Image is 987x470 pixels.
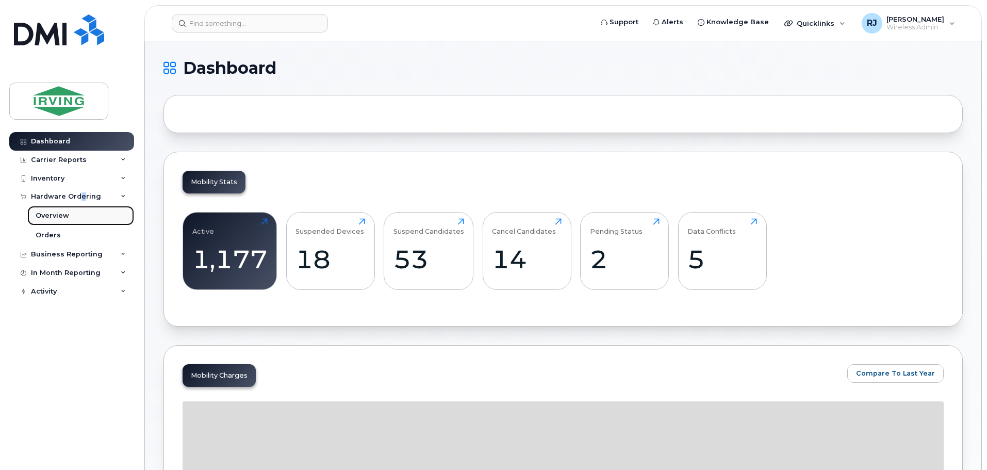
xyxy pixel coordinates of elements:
div: Suspend Candidates [393,218,464,235]
span: Dashboard [183,60,276,76]
button: Compare To Last Year [847,364,944,383]
a: Suspend Candidates53 [393,218,464,284]
a: Data Conflicts5 [687,218,757,284]
div: 53 [393,244,464,274]
a: Suspended Devices18 [295,218,365,284]
div: 14 [492,244,562,274]
div: Cancel Candidates [492,218,556,235]
div: Pending Status [590,218,643,235]
div: Data Conflicts [687,218,736,235]
a: Cancel Candidates14 [492,218,562,284]
div: Active [192,218,214,235]
div: 18 [295,244,365,274]
div: Suspended Devices [295,218,364,235]
span: Compare To Last Year [856,368,935,378]
div: 1,177 [192,244,268,274]
a: Active1,177 [192,218,268,284]
div: 5 [687,244,757,274]
div: 2 [590,244,660,274]
a: Pending Status2 [590,218,660,284]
